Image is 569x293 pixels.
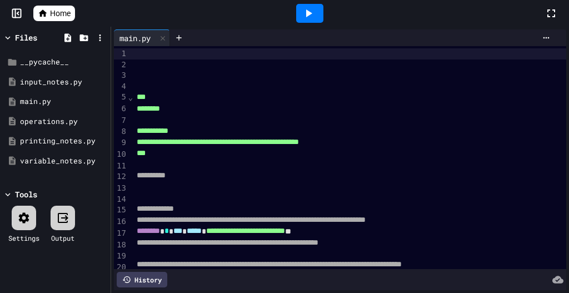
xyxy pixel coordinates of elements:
[114,171,128,183] div: 12
[8,233,39,243] div: Settings
[114,32,156,44] div: main.py
[117,272,167,287] div: History
[20,57,107,68] div: __pycache__
[114,115,128,126] div: 7
[15,32,37,43] div: Files
[114,81,128,92] div: 4
[114,161,128,172] div: 11
[114,137,128,149] div: 9
[114,194,128,205] div: 14
[20,156,107,167] div: variable_notes.py
[114,262,128,274] div: 20
[114,183,128,194] div: 13
[114,240,128,251] div: 18
[20,77,107,88] div: input_notes.py
[33,6,75,21] a: Home
[128,93,133,102] span: Fold line
[114,149,128,161] div: 10
[114,228,128,240] div: 17
[114,216,128,228] div: 16
[114,92,128,103] div: 5
[20,116,107,127] div: operations.py
[20,96,107,107] div: main.py
[114,126,128,138] div: 8
[114,29,170,46] div: main.py
[114,205,128,216] div: 15
[114,70,128,81] div: 3
[20,136,107,147] div: printing_notes.py
[114,251,128,262] div: 19
[114,59,128,71] div: 2
[51,233,74,243] div: Output
[114,48,128,59] div: 1
[50,8,71,19] span: Home
[114,103,128,115] div: 6
[15,188,37,200] div: Tools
